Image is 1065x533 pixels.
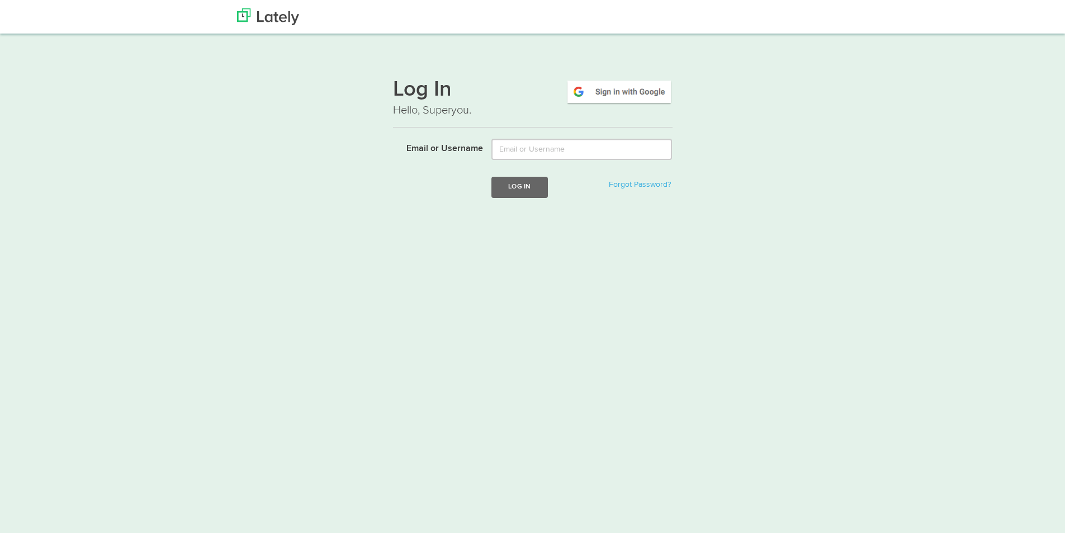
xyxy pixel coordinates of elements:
[491,177,547,197] button: Log In
[393,79,673,102] h1: Log In
[566,79,673,105] img: google-signin.png
[393,102,673,119] p: Hello, Superyou.
[385,139,484,155] label: Email or Username
[609,181,671,188] a: Forgot Password?
[237,8,299,25] img: Lately
[491,139,672,160] input: Email or Username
